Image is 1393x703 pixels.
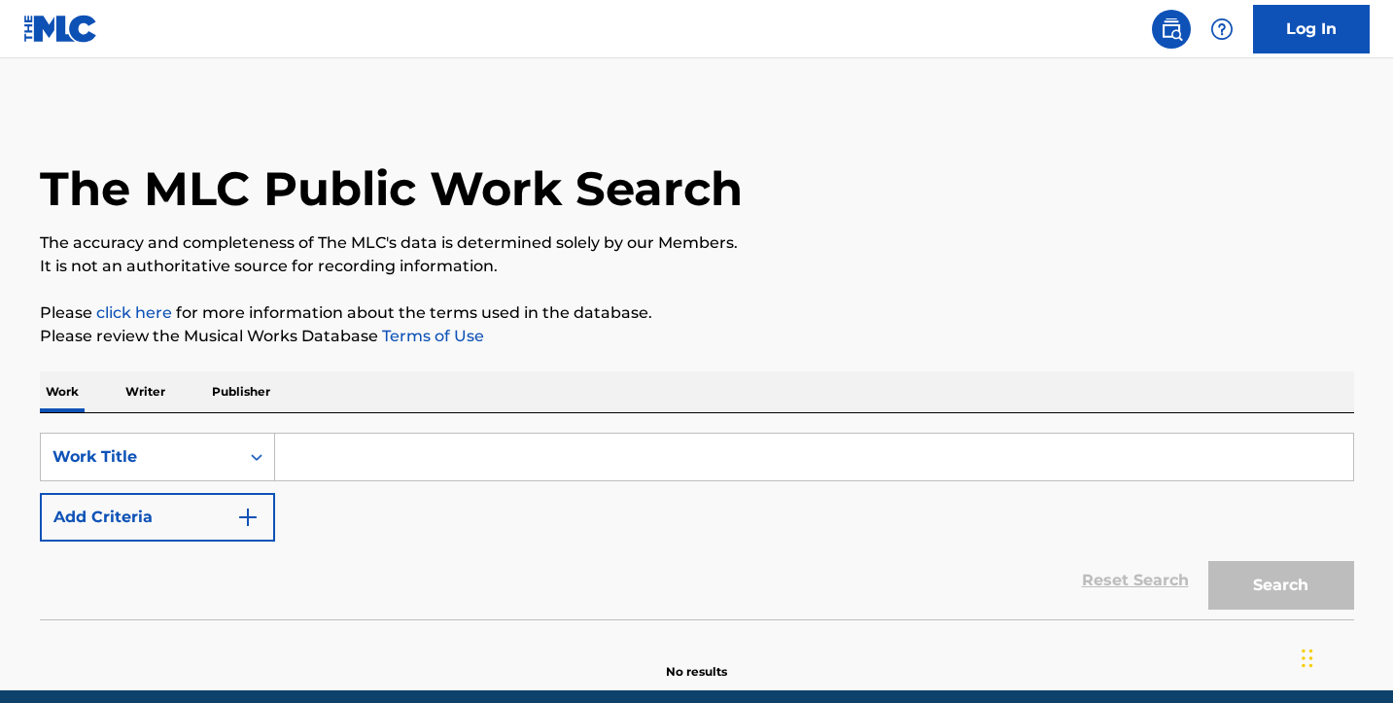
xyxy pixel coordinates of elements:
form: Search Form [40,433,1354,619]
div: Help [1202,10,1241,49]
p: Publisher [206,371,276,412]
div: Drag [1302,629,1313,687]
p: Writer [120,371,171,412]
a: Log In [1253,5,1370,53]
p: The accuracy and completeness of The MLC's data is determined solely by our Members. [40,231,1354,255]
div: Work Title [52,445,227,469]
img: 9d2ae6d4665cec9f34b9.svg [236,506,260,529]
p: It is not an authoritative source for recording information. [40,255,1354,278]
h1: The MLC Public Work Search [40,159,743,218]
a: Terms of Use [378,327,484,345]
img: help [1210,18,1234,41]
p: Please review the Musical Works Database [40,325,1354,348]
img: MLC Logo [23,15,98,43]
p: Please for more information about the terms used in the database. [40,301,1354,325]
p: No results [666,640,727,681]
a: click here [96,303,172,322]
iframe: Chat Widget [1296,610,1393,703]
a: Public Search [1152,10,1191,49]
p: Work [40,371,85,412]
img: search [1160,18,1183,41]
button: Add Criteria [40,493,275,542]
